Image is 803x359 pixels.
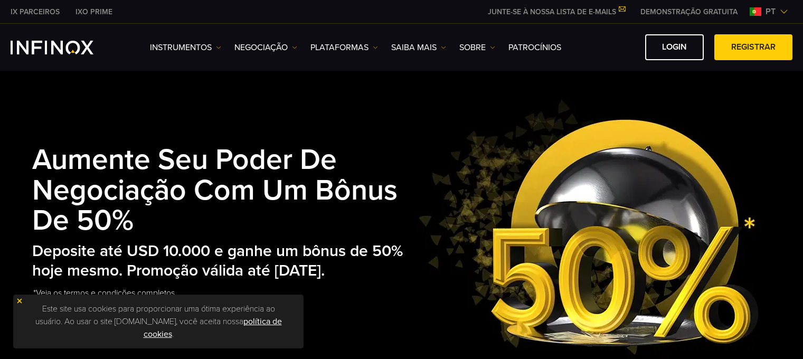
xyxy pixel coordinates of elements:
[459,41,495,54] a: SOBRE
[16,297,23,305] img: yellow close icon
[714,34,792,60] a: Registrar
[234,41,297,54] a: NEGOCIAÇÃO
[3,6,68,17] a: INFINOX
[68,6,120,17] a: INFINOX
[11,41,118,54] a: INFINOX Logo
[32,280,176,306] a: *Veja os termos e condições completos
[632,6,745,17] a: INFINOX MENU
[645,34,704,60] a: Login
[480,7,632,16] a: JUNTE-SE À NOSSA LISTA DE E-MAILS
[310,41,378,54] a: PLATAFORMAS
[150,41,221,54] a: Instrumentos
[391,41,446,54] a: Saiba mais
[32,242,408,280] h2: Deposite até USD 10.000 e ganhe um bônus de 50% hoje mesmo. Promoção válida até [DATE].
[761,5,780,18] span: pt
[18,300,298,343] p: Este site usa cookies para proporcionar uma ótima experiência ao usuário. Ao usar o site [DOMAIN_...
[32,143,398,239] strong: Aumente seu poder de negociação com um bônus de 50%
[508,41,561,54] a: Patrocínios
